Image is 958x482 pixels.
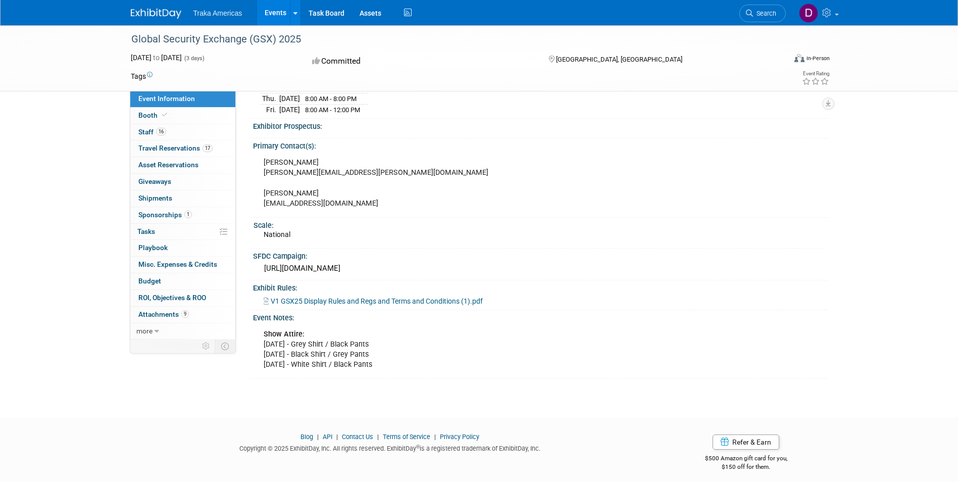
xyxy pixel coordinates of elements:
a: Shipments [130,190,235,207]
span: Misc. Expenses & Credits [138,260,217,268]
span: Budget [138,277,161,285]
td: Personalize Event Tab Strip [197,340,215,353]
a: Attachments9 [130,307,235,323]
a: Giveaways [130,174,235,190]
td: [DATE] [279,93,300,105]
td: Tags [131,71,153,81]
a: V1 GSX25 Display Rules and Regs and Terms and Conditions (1).pdf [264,297,483,305]
span: Event Information [138,94,195,103]
a: Blog [300,433,313,441]
a: Booth [130,108,235,124]
span: (3 days) [183,55,205,62]
span: | [375,433,381,441]
span: [GEOGRAPHIC_DATA], [GEOGRAPHIC_DATA] [556,56,682,63]
span: Attachments [138,310,189,318]
span: 8:00 AM - 8:00 PM [305,95,357,103]
a: Tasks [130,224,235,240]
span: ROI, Objectives & ROO [138,294,206,302]
div: Global Security Exchange (GSX) 2025 [128,30,771,49]
span: Staff [138,128,166,136]
span: more [136,327,153,335]
span: Asset Reservations [138,161,198,169]
span: Travel Reservations [138,144,213,152]
span: Playbook [138,244,168,252]
div: Primary Contact(s): [253,138,828,151]
a: Contact Us [342,433,373,441]
td: Toggle Event Tabs [215,340,235,353]
a: Sponsorships1 [130,207,235,223]
span: 8:00 AM - 12:00 PM [305,106,360,114]
img: ExhibitDay [131,9,181,19]
a: Privacy Policy [440,433,479,441]
span: to [152,54,161,62]
span: Booth [138,111,169,119]
a: Search [739,5,786,22]
div: Event Notes: [253,310,828,323]
td: [DATE] [279,104,300,115]
div: Scale: [254,218,823,230]
span: 17 [203,144,213,152]
a: Travel Reservations17 [130,140,235,157]
span: 1 [184,211,192,218]
a: Refer & Earn [713,435,779,450]
a: Misc. Expenses & Credits [130,257,235,273]
span: | [334,433,340,441]
div: Copyright © 2025 ExhibitDay, Inc. All rights reserved. ExhibitDay is a registered trademark of Ex... [131,442,650,453]
b: Show Attire: [264,330,305,339]
div: $500 Amazon gift card for you, [665,448,828,471]
span: 3:00 PM - 8:00 PM [305,84,357,92]
td: Fri. [261,104,279,115]
span: V1 GSX25 Display Rules and Regs and Terms and Conditions (1).pdf [271,297,483,305]
span: 16 [156,128,166,135]
a: Staff16 [130,124,235,140]
a: Asset Reservations [130,157,235,173]
a: Terms of Service [383,433,430,441]
span: | [432,433,438,441]
a: Playbook [130,240,235,256]
span: National [264,230,290,238]
span: 9 [181,310,189,318]
div: [URL][DOMAIN_NAME] [261,261,820,276]
div: $150 off for them. [665,463,828,471]
img: Format-Inperson.png [794,54,804,62]
div: In-Person [806,55,830,62]
span: Traka Americas [193,9,242,17]
span: Tasks [137,227,155,235]
a: ROI, Objectives & ROO [130,290,235,306]
div: Exhibitor Prospectus: [253,119,828,131]
div: Committed [309,53,532,70]
td: Thu. [261,93,279,105]
div: SFDC Campaign: [253,249,828,261]
a: API [323,433,332,441]
a: Budget [130,273,235,290]
div: Event Format [726,53,830,68]
span: Sponsorships [138,211,192,219]
span: | [315,433,321,441]
span: Giveaways [138,177,171,185]
div: [PERSON_NAME] [PERSON_NAME][EMAIL_ADDRESS][PERSON_NAME][DOMAIN_NAME] [PERSON_NAME] [EMAIL_ADDRESS... [257,153,716,213]
a: more [130,323,235,340]
i: Booth reservation complete [162,112,167,118]
img: Dorothy Pecoraro [799,4,818,23]
sup: ® [416,444,420,450]
span: [DATE] [DATE] [131,54,182,62]
div: Event Rating [802,71,829,76]
div: [DATE] - Grey Shirt / Black Pants [DATE] - Black Shirt / Grey Pants [DATE] - White Shirt / Black ... [257,324,716,375]
span: Search [753,10,776,17]
span: Shipments [138,194,172,202]
a: Event Information [130,91,235,107]
div: Exhibit Rules: [253,280,828,293]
